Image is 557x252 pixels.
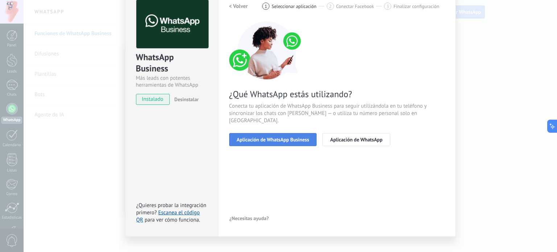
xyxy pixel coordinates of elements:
[229,88,445,100] span: ¿Qué WhatsApp estás utilizando?
[387,3,389,9] span: 3
[145,216,200,223] span: para ver cómo funciona.
[230,216,269,221] span: ¿Necesitas ayuda?
[272,4,317,9] span: Seleccionar aplicación
[229,3,248,10] h2: < Volver
[330,137,382,142] span: Aplicación de WhatsApp
[229,133,317,146] button: Aplicación de WhatsApp Business
[174,96,199,103] span: Desinstalar
[136,75,207,88] div: Más leads con potentes herramientas de WhatsApp
[393,4,439,9] span: Finalizar configuración
[229,213,269,224] button: ¿Necesitas ayuda?
[322,133,390,146] button: Aplicación de WhatsApp
[136,209,200,223] a: Escanea el código QR
[336,4,374,9] span: Conectar Facebook
[229,103,445,124] span: Conecta tu aplicación de WhatsApp Business para seguir utilizándola en tu teléfono y sincronizar ...
[136,51,207,75] div: WhatsApp Business
[229,21,305,79] img: connect number
[136,94,169,105] span: instalado
[265,3,267,9] span: 1
[237,137,309,142] span: Aplicación de WhatsApp Business
[136,202,207,216] span: ¿Quieres probar la integración primero?
[172,94,199,105] button: Desinstalar
[329,3,331,9] span: 2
